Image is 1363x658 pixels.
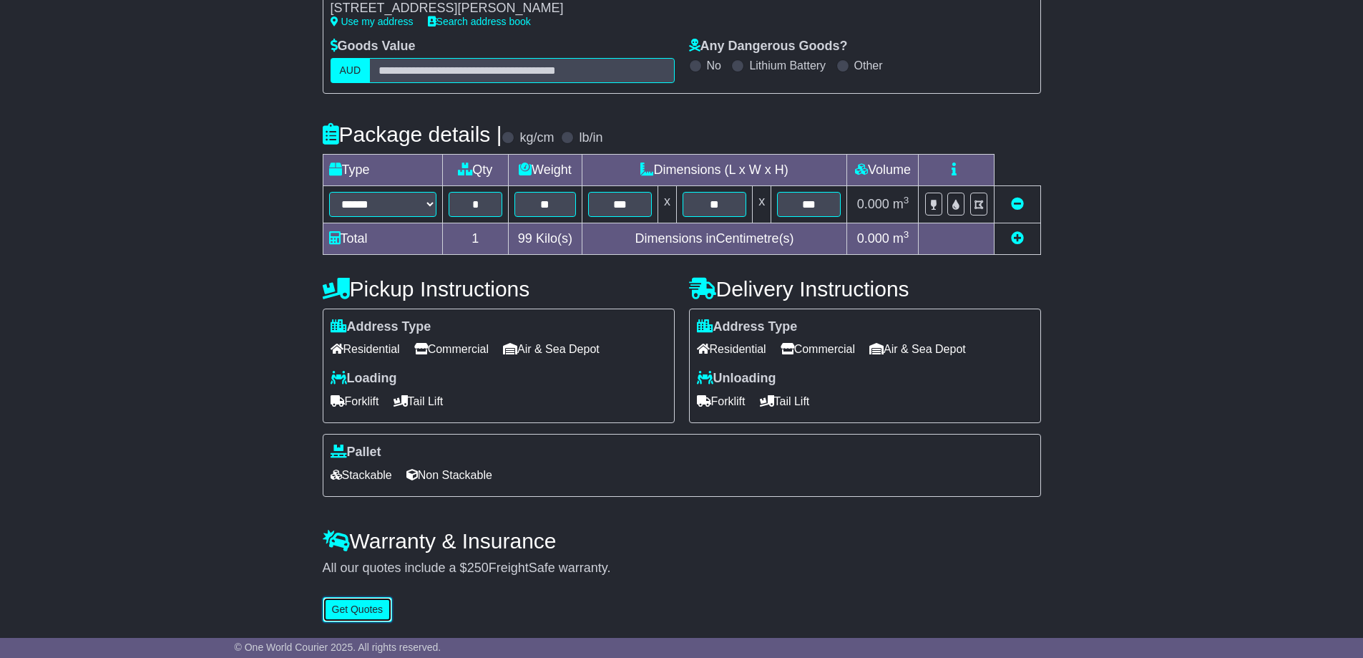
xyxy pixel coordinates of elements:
span: m [893,197,909,211]
label: kg/cm [519,130,554,146]
td: Volume [847,154,919,185]
h4: Pickup Instructions [323,277,675,301]
label: AUD [331,58,371,83]
label: No [707,59,721,72]
h4: Warranty & Insurance [323,529,1041,553]
span: Forklift [331,390,379,412]
label: lb/in [579,130,602,146]
h4: Delivery Instructions [689,277,1041,301]
sup: 3 [904,195,909,205]
span: Residential [331,338,400,360]
td: Total [323,223,442,254]
span: 99 [518,231,532,246]
td: Kilo(s) [509,223,582,254]
td: Dimensions (L x W x H) [582,154,847,185]
h4: Package details | [323,122,502,146]
td: Qty [442,154,509,185]
span: Tail Lift [760,390,810,412]
td: 1 [442,223,509,254]
span: 0.000 [857,197,889,211]
div: All our quotes include a $ FreightSafe warranty. [323,561,1041,576]
label: Pallet [331,445,381,460]
a: Search address book [428,16,531,27]
span: Air & Sea Depot [503,338,600,360]
td: x [753,185,771,223]
label: Address Type [697,319,798,335]
label: Other [854,59,883,72]
span: © One World Courier 2025. All rights reserved. [235,642,441,653]
label: Address Type [331,319,431,335]
span: m [893,231,909,246]
label: Lithium Battery [749,59,826,72]
div: [STREET_ADDRESS][PERSON_NAME] [331,1,648,16]
button: Get Quotes [323,597,393,622]
td: Weight [509,154,582,185]
td: Dimensions in Centimetre(s) [582,223,847,254]
span: Non Stackable [406,464,492,486]
span: Tail Lift [394,390,444,412]
label: Loading [331,371,397,387]
span: 0.000 [857,231,889,246]
span: 250 [467,561,489,575]
span: Commercial [414,338,489,360]
label: Goods Value [331,39,416,54]
label: Any Dangerous Goods? [689,39,848,54]
a: Remove this item [1011,197,1024,211]
td: x [658,185,676,223]
span: Air & Sea Depot [869,338,966,360]
span: Stackable [331,464,392,486]
a: Add new item [1011,231,1024,246]
a: Use my address [331,16,414,27]
span: Commercial [781,338,855,360]
span: Residential [697,338,766,360]
label: Unloading [697,371,776,387]
td: Type [323,154,442,185]
span: Forklift [697,390,746,412]
sup: 3 [904,229,909,240]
